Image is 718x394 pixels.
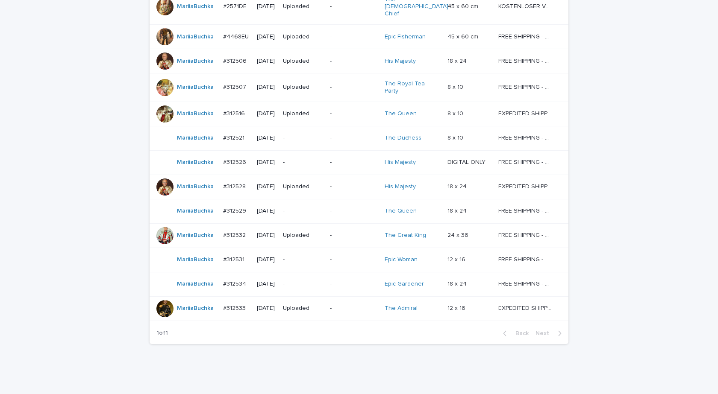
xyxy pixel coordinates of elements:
[330,183,378,190] p: -
[498,133,553,142] p: FREE SHIPPING - preview in 1-2 business days, after your approval delivery will take 5-10 b.d.
[257,305,276,312] p: [DATE]
[223,133,246,142] p: #312521
[385,33,426,41] a: Epic Fisherman
[385,207,417,215] a: The Queen
[150,49,568,73] tr: MariiaBuchka #312506#312506 [DATE]Uploaded-His Majesty 18 x 2418 x 24 FREE SHIPPING - preview in ...
[536,330,554,336] span: Next
[223,56,248,65] p: #312506
[385,256,418,263] a: Epic Woman
[283,84,323,91] p: Uploaded
[498,181,553,190] p: EXPEDITED SHIPPING - preview in 1 business day; delivery up to 5 business days after your approval.
[447,108,465,117] p: 8 x 10
[330,280,378,288] p: -
[447,303,467,312] p: 12 x 16
[177,84,214,91] a: MariiaBuchka
[257,256,276,263] p: [DATE]
[223,230,247,239] p: #312532
[532,330,568,337] button: Next
[257,84,276,91] p: [DATE]
[385,159,416,166] a: His Majesty
[177,58,214,65] a: MariiaBuchka
[223,254,246,263] p: #312531
[177,232,214,239] a: MariiaBuchka
[385,80,438,95] a: The Royal Tea Party
[257,3,276,10] p: [DATE]
[223,157,248,166] p: #312526
[283,207,323,215] p: -
[150,175,568,199] tr: MariiaBuchka #312528#312528 [DATE]Uploaded-His Majesty 18 x 2418 x 24 EXPEDITED SHIPPING - previe...
[447,181,468,190] p: 18 x 24
[498,1,553,10] p: KOSTENLOSER VERSAND - Vorschau in 1-2 Werktagen, nach Genehmigung 10-12 Werktage Lieferung
[177,256,214,263] a: MariiaBuchka
[498,82,553,91] p: FREE SHIPPING - preview in 1-2 business days, after your approval delivery will take 5-10 b.d.
[150,296,568,321] tr: MariiaBuchka #312533#312533 [DATE]Uploaded-The Admiral 12 x 1612 x 16 EXPEDITED SHIPPING - previe...
[385,110,417,117] a: The Queen
[498,108,553,117] p: EXPEDITED SHIPPING - preview in 1 business day; delivery up to 5 business days after your approval.
[223,206,248,215] p: #312529
[257,110,276,117] p: [DATE]
[330,134,378,142] p: -
[177,134,214,142] a: MariiaBuchka
[150,24,568,49] tr: MariiaBuchka #4468EU#4468EU [DATE]Uploaded-Epic Fisherman 45 x 60 cm45 x 60 cm FREE SHIPPING - pr...
[510,330,529,336] span: Back
[223,181,247,190] p: #312528
[150,248,568,272] tr: MariiaBuchka #312531#312531 [DATE]--Epic Woman 12 x 1612 x 16 FREE SHIPPING - preview in 1-2 busi...
[257,134,276,142] p: [DATE]
[257,33,276,41] p: [DATE]
[150,73,568,102] tr: MariiaBuchka #312507#312507 [DATE]Uploaded-The Royal Tea Party 8 x 108 x 10 FREE SHIPPING - previ...
[498,157,553,166] p: FREE SHIPPING - preview in 1-2 business days, after your approval delivery will take 5-10 b.d.
[498,254,553,263] p: FREE SHIPPING - preview in 1-2 business days, after your approval delivery will take 5-10 b.d.
[385,232,426,239] a: The Great King
[283,305,323,312] p: Uploaded
[257,159,276,166] p: [DATE]
[330,33,378,41] p: -
[150,272,568,296] tr: MariiaBuchka #312534#312534 [DATE]--Epic Gardener 18 x 2418 x 24 FREE SHIPPING - preview in 1-2 b...
[330,58,378,65] p: -
[257,58,276,65] p: [DATE]
[150,199,568,223] tr: MariiaBuchka #312529#312529 [DATE]--The Queen 18 x 2418 x 24 FREE SHIPPING - preview in 1-2 busin...
[330,207,378,215] p: -
[283,280,323,288] p: -
[385,183,416,190] a: His Majesty
[177,207,214,215] a: MariiaBuchka
[223,303,247,312] p: #312533
[330,3,378,10] p: -
[330,110,378,117] p: -
[150,102,568,126] tr: MariiaBuchka #312516#312516 [DATE]Uploaded-The Queen 8 x 108 x 10 EXPEDITED SHIPPING - preview in...
[283,58,323,65] p: Uploaded
[177,280,214,288] a: MariiaBuchka
[498,303,553,312] p: EXPEDITED SHIPPING - preview in 1 business day; delivery up to 5 business days after your approval.
[447,56,468,65] p: 18 x 24
[447,279,468,288] p: 18 x 24
[447,1,480,10] p: 45 x 60 cm
[283,256,323,263] p: -
[283,134,323,142] p: -
[177,33,214,41] a: MariiaBuchka
[283,3,323,10] p: Uploaded
[223,279,248,288] p: #312534
[447,254,467,263] p: 12 x 16
[447,32,480,41] p: 45 x 60 cm
[177,110,214,117] a: MariiaBuchka
[150,223,568,248] tr: MariiaBuchka #312532#312532 [DATE]Uploaded-The Great King 24 x 3624 x 36 FREE SHIPPING - preview ...
[223,32,250,41] p: #4468EU
[150,126,568,150] tr: MariiaBuchka #312521#312521 [DATE]--The Duchess 8 x 108 x 10 FREE SHIPPING - preview in 1-2 busin...
[150,323,175,344] p: 1 of 1
[283,33,323,41] p: Uploaded
[223,108,247,117] p: #312516
[177,159,214,166] a: MariiaBuchka
[447,157,487,166] p: DIGITAL ONLY
[283,183,323,190] p: Uploaded
[330,159,378,166] p: -
[447,206,468,215] p: 18 x 24
[177,183,214,190] a: MariiaBuchka
[283,232,323,239] p: Uploaded
[498,206,553,215] p: FREE SHIPPING - preview in 1-2 business days, after your approval delivery will take 5-10 b.d.
[447,133,465,142] p: 8 x 10
[385,305,418,312] a: The Admiral
[283,110,323,117] p: Uploaded
[447,230,470,239] p: 24 x 36
[330,256,378,263] p: -
[498,56,553,65] p: FREE SHIPPING - preview in 1-2 business days, after your approval delivery will take 5-10 b.d.
[385,58,416,65] a: His Majesty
